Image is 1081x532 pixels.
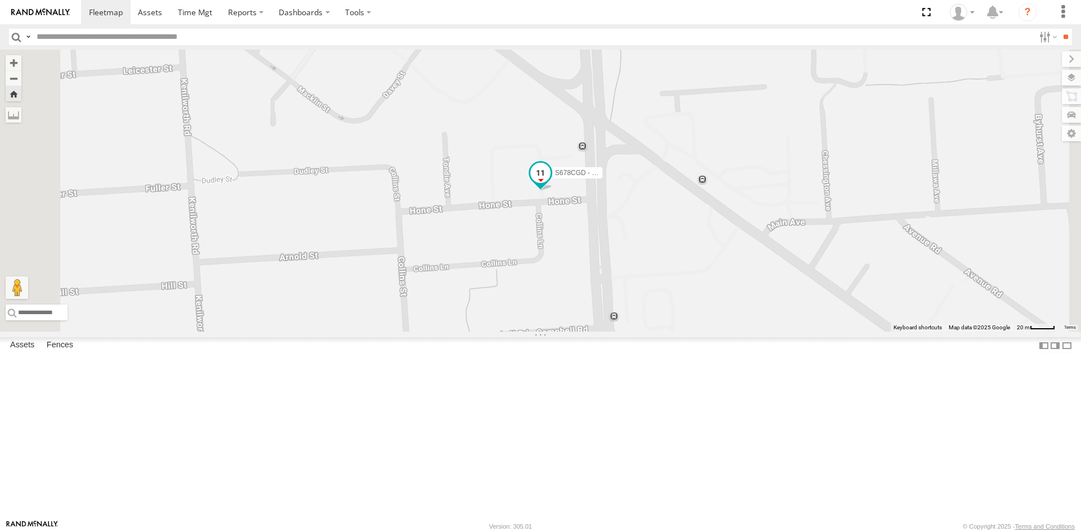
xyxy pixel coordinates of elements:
[1064,325,1076,330] a: Terms
[1015,523,1075,530] a: Terms and Conditions
[555,169,642,177] span: S678CGD - Fridge It Sprinter
[963,523,1075,530] div: © Copyright 2025 -
[489,523,532,530] div: Version: 305.01
[946,4,979,21] div: Peter Lu
[1038,337,1049,354] label: Dock Summary Table to the Left
[894,324,942,332] button: Keyboard shortcuts
[1061,337,1073,354] label: Hide Summary Table
[1049,337,1061,354] label: Dock Summary Table to the Right
[6,55,21,70] button: Zoom in
[6,70,21,86] button: Zoom out
[1017,324,1030,330] span: 20 m
[1013,324,1058,332] button: Map Scale: 20 m per 41 pixels
[5,338,40,354] label: Assets
[11,8,70,16] img: rand-logo.svg
[949,324,1010,330] span: Map data ©2025 Google
[24,29,33,45] label: Search Query
[6,86,21,101] button: Zoom Home
[6,276,28,299] button: Drag Pegman onto the map to open Street View
[1019,3,1037,21] i: ?
[41,338,79,354] label: Fences
[1035,29,1059,45] label: Search Filter Options
[6,521,58,532] a: Visit our Website
[6,107,21,123] label: Measure
[1062,126,1081,141] label: Map Settings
